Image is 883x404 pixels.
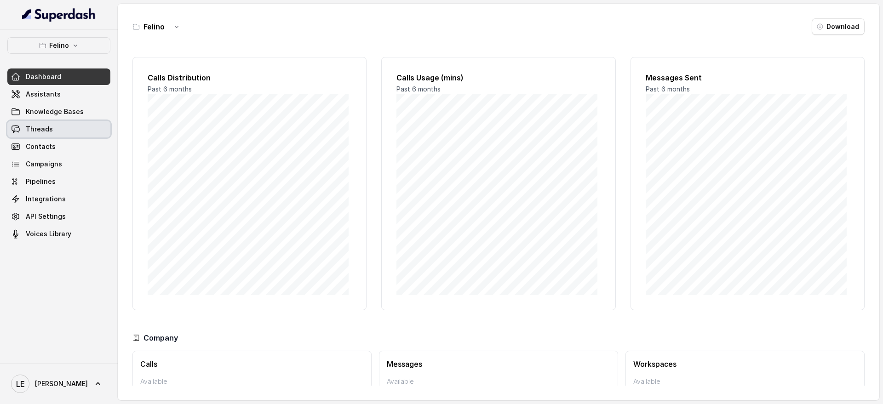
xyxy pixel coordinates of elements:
[633,377,857,386] p: Available
[396,85,441,93] span: Past 6 months
[143,21,165,32] h3: Felino
[26,212,66,221] span: API Settings
[140,358,364,370] h3: Calls
[26,229,71,239] span: Voices Library
[148,72,351,83] h2: Calls Distribution
[148,85,192,93] span: Past 6 months
[646,72,849,83] h2: Messages Sent
[26,72,61,81] span: Dashboard
[26,142,56,151] span: Contacts
[7,103,110,120] a: Knowledge Bases
[26,90,61,99] span: Assistants
[7,121,110,137] a: Threads
[140,377,364,386] p: Available
[26,107,84,116] span: Knowledge Bases
[7,208,110,225] a: API Settings
[387,377,610,386] p: Available
[22,7,96,22] img: light.svg
[49,40,69,51] p: Felino
[7,371,110,397] a: [PERSON_NAME]
[26,194,66,204] span: Integrations
[396,72,600,83] h2: Calls Usage (mins)
[646,85,690,93] span: Past 6 months
[7,173,110,190] a: Pipelines
[7,138,110,155] a: Contacts
[7,37,110,54] button: Felino
[387,358,610,370] h3: Messages
[812,18,865,35] button: Download
[26,125,53,134] span: Threads
[143,332,178,343] h3: Company
[26,177,56,186] span: Pipelines
[7,156,110,172] a: Campaigns
[7,86,110,102] a: Assistants
[633,358,857,370] h3: Workspaces
[16,379,25,389] text: LE
[35,379,88,388] span: [PERSON_NAME]
[7,226,110,242] a: Voices Library
[7,191,110,207] a: Integrations
[7,68,110,85] a: Dashboard
[26,159,62,169] span: Campaigns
